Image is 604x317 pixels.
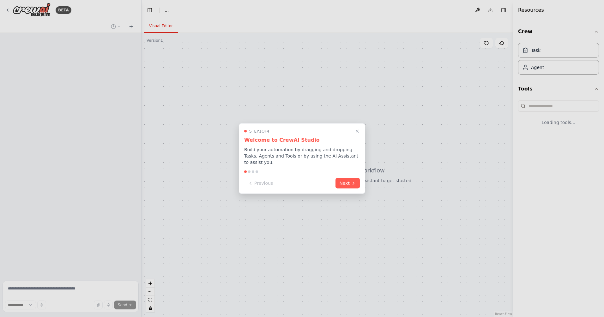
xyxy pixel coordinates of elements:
button: Close walkthrough [353,127,361,135]
span: Step 1 of 4 [249,129,269,134]
button: Hide left sidebar [145,6,154,15]
button: Previous [244,178,277,189]
h3: Welcome to CrewAI Studio [244,136,360,144]
button: Next [335,178,360,189]
p: Build your automation by dragging and dropping Tasks, Agents and Tools or by using the AI Assista... [244,146,360,165]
